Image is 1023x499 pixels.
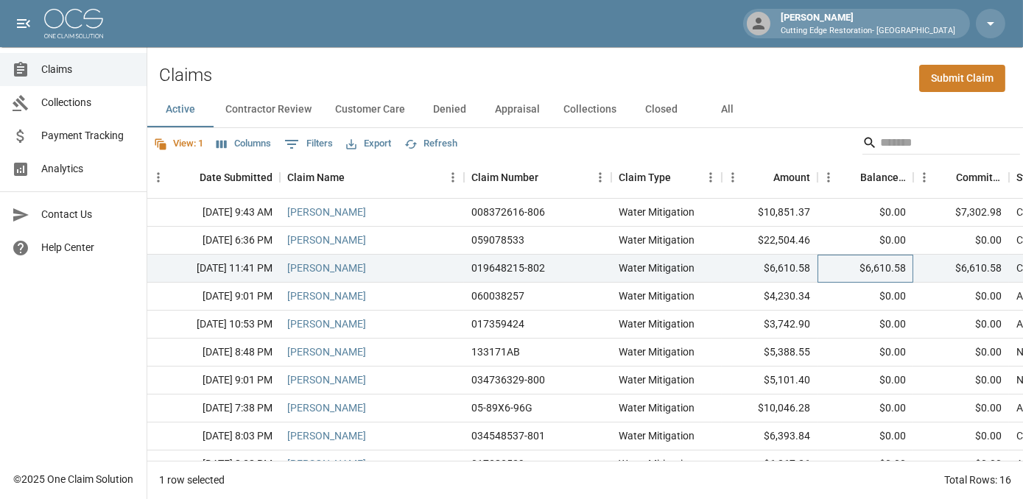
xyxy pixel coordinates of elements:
[41,207,135,222] span: Contact Us
[287,157,345,198] div: Claim Name
[280,157,464,198] div: Claim Name
[722,157,818,198] div: Amount
[471,233,524,247] div: 059078533
[287,233,366,247] a: [PERSON_NAME]
[41,240,135,255] span: Help Center
[619,372,695,387] div: Water Mitigation
[471,456,524,471] div: 017383529
[913,311,1009,339] div: $0.00
[818,311,913,339] div: $0.00
[41,62,135,77] span: Claims
[287,400,366,415] a: [PERSON_NAME]
[935,167,956,188] button: Sort
[619,428,695,443] div: Water Mitigation
[323,92,417,127] button: Customer Care
[860,157,906,198] div: Balance Due
[818,255,913,283] div: $6,610.58
[471,428,545,443] div: 034548537-801
[147,166,169,188] button: Menu
[147,367,280,394] div: [DATE] 9:01 PM
[722,450,818,478] div: $6,267.26
[147,422,280,450] div: [DATE] 8:03 PM
[775,10,961,37] div: [PERSON_NAME]
[619,205,695,219] div: Water Mitigation
[619,316,695,331] div: Water Mitigation
[287,372,366,387] a: [PERSON_NAME]
[619,233,695,247] div: Water Mitigation
[913,339,1009,367] div: $0.00
[722,311,818,339] div: $3,742.90
[471,372,545,387] div: 034736329-800
[818,422,913,450] div: $0.00
[611,157,722,198] div: Claim Type
[147,255,280,283] div: [DATE] 11:41 PM
[818,166,840,188] button: Menu
[287,289,366,303] a: [PERSON_NAME]
[287,428,366,443] a: [PERSON_NAME]
[471,344,520,359] div: 133171AB
[471,157,538,198] div: Claim Number
[619,157,671,198] div: Claim Type
[41,128,135,144] span: Payment Tracking
[287,316,366,331] a: [PERSON_NAME]
[287,261,366,275] a: [PERSON_NAME]
[619,261,695,275] div: Water Mitigation
[722,166,744,188] button: Menu
[179,167,200,188] button: Sort
[147,450,280,478] div: [DATE] 8:28 PM
[471,205,545,219] div: 008372616-806
[913,394,1009,422] div: $0.00
[619,289,695,303] div: Water Mitigation
[628,92,695,127] button: Closed
[471,261,545,275] div: 019648215-802
[619,344,695,359] div: Water Mitigation
[44,9,103,38] img: ocs-logo-white-transparent.png
[471,316,524,331] div: 017359424
[483,92,552,127] button: Appraisal
[619,400,695,415] div: Water Mitigation
[913,227,1009,255] div: $0.00
[214,92,323,127] button: Contractor Review
[722,394,818,422] div: $10,046.28
[913,367,1009,394] div: $0.00
[818,227,913,255] div: $0.00
[41,161,135,177] span: Analytics
[722,227,818,255] div: $22,504.46
[552,92,628,127] button: Collections
[147,394,280,422] div: [DATE] 7:38 PM
[913,450,1009,478] div: $0.00
[722,422,818,450] div: $6,393.84
[287,456,366,471] a: [PERSON_NAME]
[619,456,695,471] div: Water Mitigation
[589,166,611,188] button: Menu
[913,157,1009,198] div: Committed Amount
[818,394,913,422] div: $0.00
[671,167,692,188] button: Sort
[345,167,365,188] button: Sort
[41,95,135,110] span: Collections
[9,9,38,38] button: open drawer
[862,131,1020,158] div: Search
[281,132,337,156] button: Show filters
[944,473,1011,487] div: Total Rows: 16
[913,199,1009,227] div: $7,302.98
[781,25,955,38] p: Cutting Edge Restoration- [GEOGRAPHIC_DATA]
[159,473,225,487] div: 1 row selected
[417,92,483,127] button: Denied
[13,472,133,486] div: © 2025 One Claim Solution
[538,167,559,188] button: Sort
[150,132,207,155] button: View: 1
[913,422,1009,450] div: $0.00
[159,65,212,86] h2: Claims
[722,367,818,394] div: $5,101.40
[773,157,810,198] div: Amount
[200,157,273,198] div: Date Submitted
[464,157,611,198] div: Claim Number
[840,167,860,188] button: Sort
[471,400,532,415] div: 05-89X6-96G
[147,199,280,227] div: [DATE] 9:43 AM
[818,199,913,227] div: $0.00
[722,255,818,283] div: $6,610.58
[342,132,395,155] button: Export
[919,65,1005,92] a: Submit Claim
